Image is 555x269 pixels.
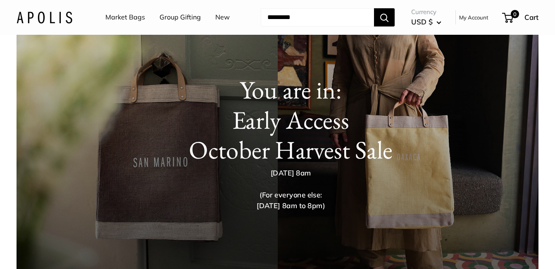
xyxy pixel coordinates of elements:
img: Apolis [17,11,72,23]
a: Market Bags [105,11,145,24]
span: Cart [524,13,538,22]
span: Currency [411,6,441,18]
a: My Account [459,12,488,22]
span: 0 [511,10,519,18]
h1: You are in: Early Access October Harvest Sale [58,75,523,165]
p: [DATE] 8am (For everyone else: [DATE] 8am to 8pm) [163,168,418,211]
button: USD $ [411,15,441,29]
a: Group Gifting [160,11,201,24]
span: USD $ [411,17,433,26]
a: 0 Cart [503,11,538,24]
input: Search... [261,8,374,26]
a: New [215,11,230,24]
button: Search [374,8,395,26]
